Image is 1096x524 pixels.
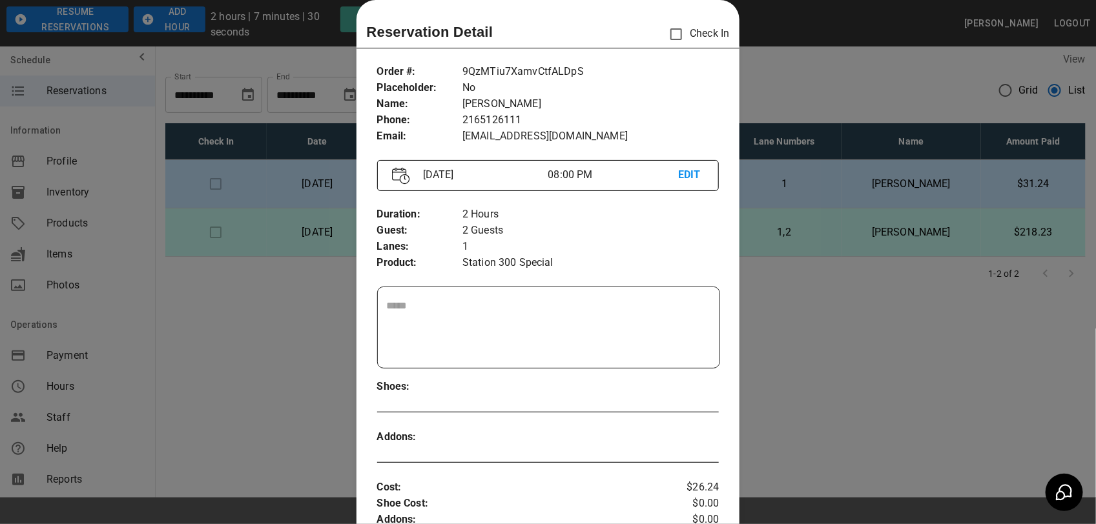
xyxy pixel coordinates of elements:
[377,255,462,271] p: Product :
[462,207,719,223] p: 2 Hours
[663,21,729,48] p: Check In
[377,379,462,395] p: Shoes :
[377,429,462,445] p: Addons :
[462,239,719,255] p: 1
[377,207,462,223] p: Duration :
[377,239,462,255] p: Lanes :
[377,479,663,496] p: Cost :
[367,21,493,43] p: Reservation Detail
[678,167,704,183] p: EDIT
[377,64,462,80] p: Order # :
[377,223,462,239] p: Guest :
[377,96,462,112] p: Name :
[462,64,719,80] p: 9QzMTiu7XamvCtfALDpS
[462,96,719,112] p: [PERSON_NAME]
[377,112,462,128] p: Phone :
[377,496,663,512] p: Shoe Cost :
[462,112,719,128] p: 2165126111
[662,479,719,496] p: $26.24
[462,223,719,239] p: 2 Guests
[418,167,548,183] p: [DATE]
[462,255,719,271] p: Station 300 Special
[377,128,462,145] p: Email :
[462,128,719,145] p: [EMAIL_ADDRESS][DOMAIN_NAME]
[392,167,410,185] img: Vector
[548,167,678,183] p: 08:00 PM
[462,80,719,96] p: No
[377,80,462,96] p: Placeholder :
[662,496,719,512] p: $0.00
